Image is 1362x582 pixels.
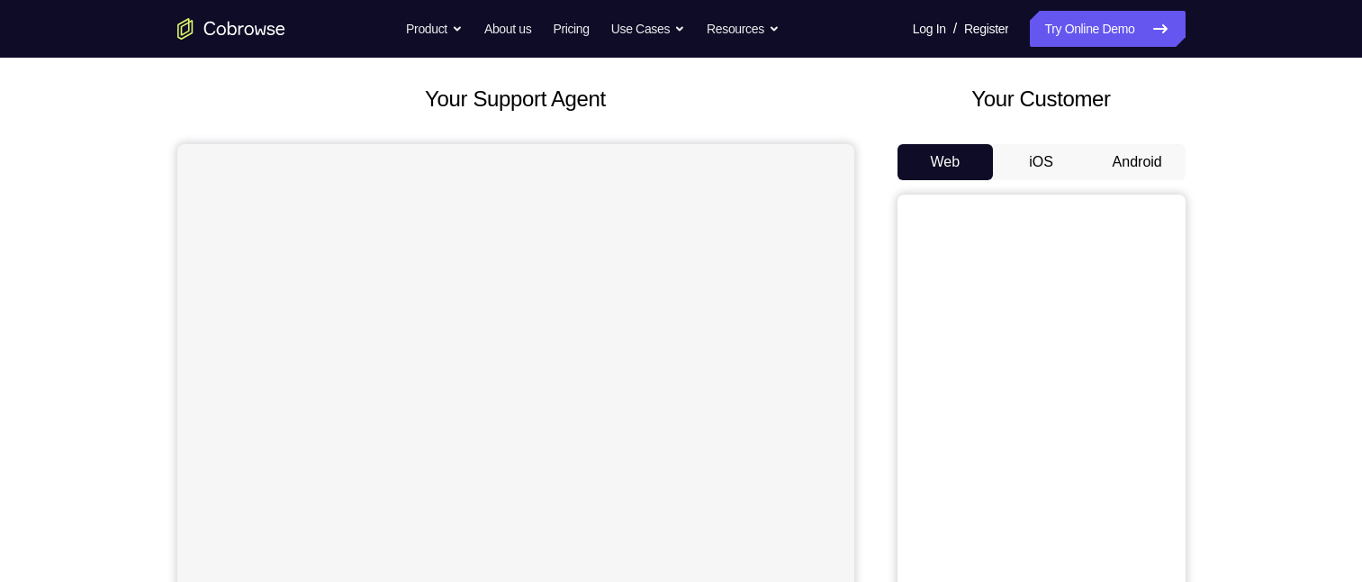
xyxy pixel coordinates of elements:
[1030,11,1185,47] a: Try Online Demo
[484,11,531,47] a: About us
[1089,144,1186,180] button: Android
[707,11,780,47] button: Resources
[913,11,946,47] a: Log In
[177,83,854,115] h2: Your Support Agent
[611,11,685,47] button: Use Cases
[177,18,285,40] a: Go to the home page
[897,144,994,180] button: Web
[553,11,589,47] a: Pricing
[897,83,1186,115] h2: Your Customer
[953,18,957,40] span: /
[993,144,1089,180] button: iOS
[964,11,1008,47] a: Register
[406,11,463,47] button: Product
